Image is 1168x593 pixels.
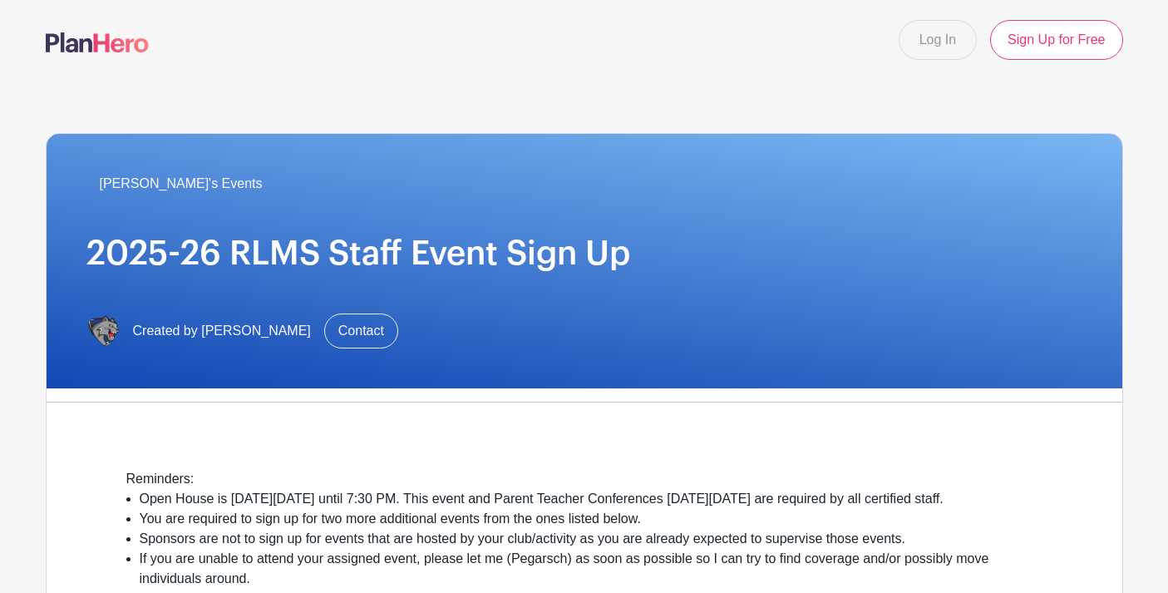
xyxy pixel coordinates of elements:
[86,314,120,348] img: IMG_6734.PNG
[140,529,1042,549] li: Sponsors are not to sign up for events that are hosted by your club/activity as you are already e...
[990,20,1122,60] a: Sign Up for Free
[133,321,311,341] span: Created by [PERSON_NAME]
[100,174,263,194] span: [PERSON_NAME]'s Events
[140,549,1042,589] li: If you are unable to attend your assigned event, please let me (Pegarsch) as soon as possible so ...
[46,32,149,52] img: logo-507f7623f17ff9eddc593b1ce0a138ce2505c220e1c5a4e2b4648c50719b7d32.svg
[899,20,977,60] a: Log In
[140,489,1042,509] li: Open House is [DATE][DATE] until 7:30 PM. This event and Parent Teacher Conferences [DATE][DATE] ...
[324,314,398,348] a: Contact
[86,234,1082,274] h1: 2025-26 RLMS Staff Event Sign Up
[126,469,1042,489] div: Reminders:
[140,509,1042,529] li: You are required to sign up for two more additional events from the ones listed below.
